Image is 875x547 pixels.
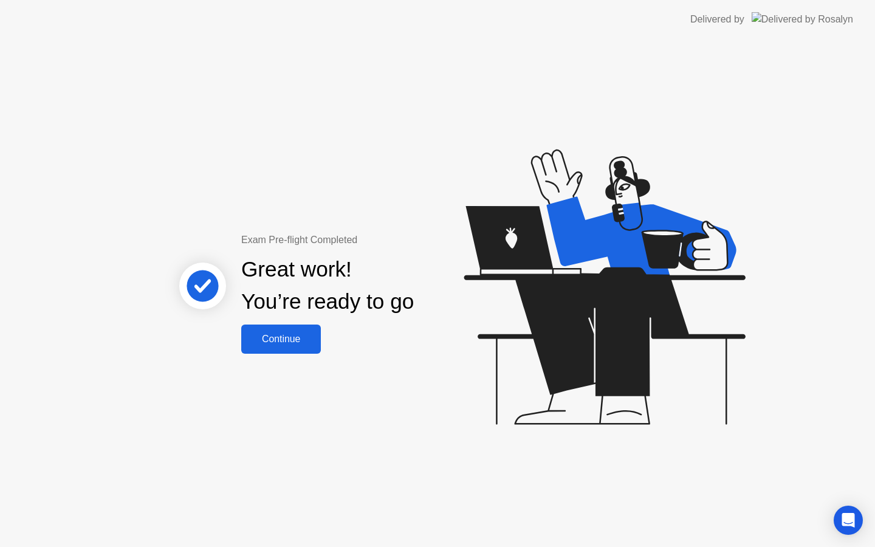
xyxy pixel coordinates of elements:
button: Continue [241,325,321,354]
div: Continue [245,334,317,345]
div: Exam Pre-flight Completed [241,233,492,247]
div: Delivered by [690,12,744,27]
div: Open Intercom Messenger [834,506,863,535]
div: Great work! You’re ready to go [241,253,414,318]
img: Delivered by Rosalyn [752,12,853,26]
